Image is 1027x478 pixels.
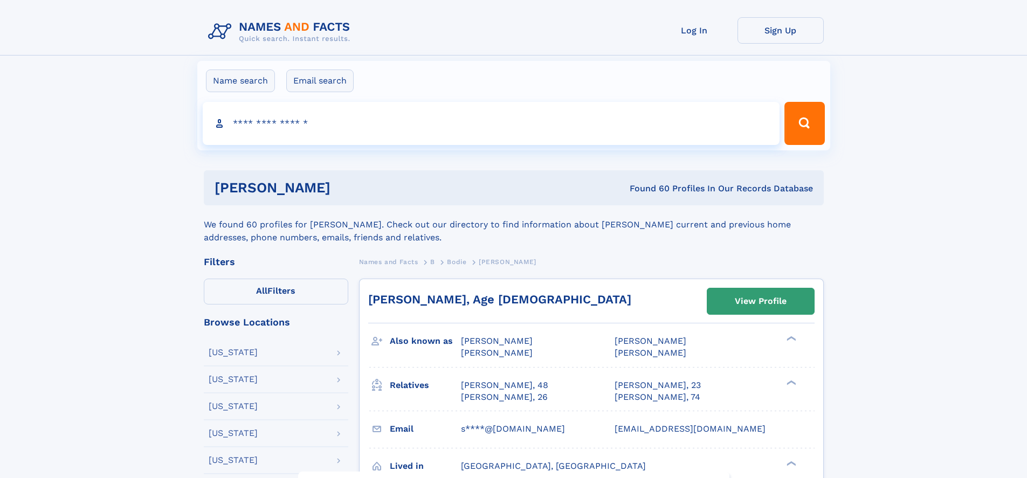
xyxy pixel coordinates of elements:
div: [US_STATE] [209,375,258,384]
span: [GEOGRAPHIC_DATA], [GEOGRAPHIC_DATA] [461,461,646,471]
h3: Also known as [390,332,461,350]
label: Email search [286,70,354,92]
label: Filters [204,279,348,304]
h3: Relatives [390,376,461,394]
span: [PERSON_NAME] [615,336,686,346]
a: [PERSON_NAME], 48 [461,379,548,391]
a: Names and Facts [359,255,418,268]
a: [PERSON_NAME], Age [DEMOGRAPHIC_DATA] [368,293,631,306]
div: Filters [204,257,348,267]
div: View Profile [735,289,787,314]
div: ❯ [784,460,797,467]
h1: [PERSON_NAME] [215,181,480,195]
span: [PERSON_NAME] [479,258,536,266]
div: ❯ [784,335,797,342]
div: Browse Locations [204,317,348,327]
a: View Profile [707,288,814,314]
input: search input [203,102,780,145]
div: We found 60 profiles for [PERSON_NAME]. Check out our directory to find information about [PERSON... [204,205,824,244]
div: [US_STATE] [209,402,258,411]
a: B [430,255,435,268]
div: Found 60 Profiles In Our Records Database [480,183,813,195]
a: [PERSON_NAME], 26 [461,391,548,403]
span: Bodie [447,258,466,266]
span: [PERSON_NAME] [615,348,686,358]
button: Search Button [784,102,824,145]
a: Sign Up [737,17,824,44]
span: [PERSON_NAME] [461,348,533,358]
span: [EMAIL_ADDRESS][DOMAIN_NAME] [615,424,766,434]
h3: Lived in [390,457,461,475]
span: All [256,286,267,296]
img: Logo Names and Facts [204,17,359,46]
a: [PERSON_NAME], 23 [615,379,701,391]
a: Bodie [447,255,466,268]
span: [PERSON_NAME] [461,336,533,346]
div: [US_STATE] [209,348,258,357]
a: Log In [651,17,737,44]
a: [PERSON_NAME], 74 [615,391,700,403]
div: ❯ [784,379,797,386]
span: B [430,258,435,266]
label: Name search [206,70,275,92]
div: [US_STATE] [209,456,258,465]
h3: Email [390,420,461,438]
div: [US_STATE] [209,429,258,438]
